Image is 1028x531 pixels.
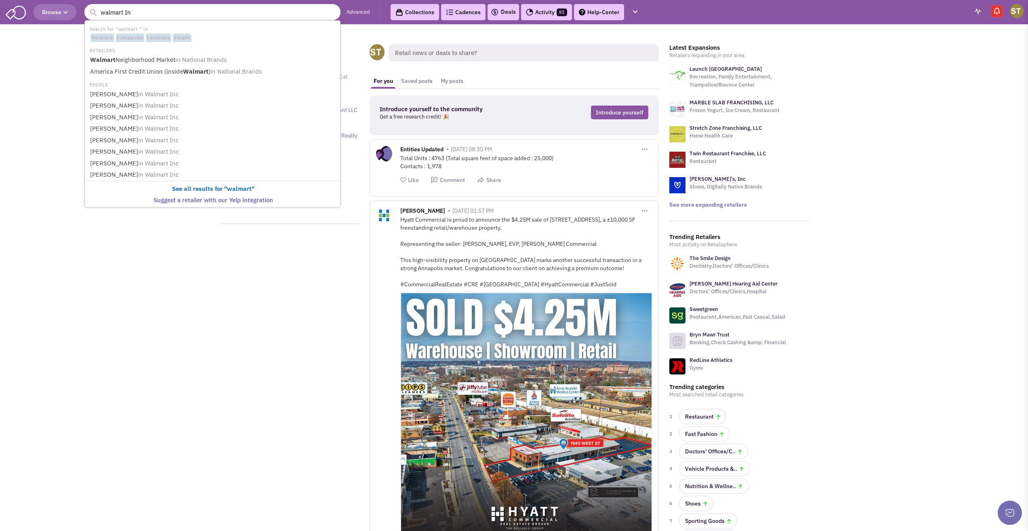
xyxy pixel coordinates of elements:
[669,233,809,241] h3: Trending Retailers
[34,4,76,20] button: Browse
[138,171,179,178] span: in Walmart Inc
[690,338,786,347] p: Banking,Check Cashing &amp; Financial
[391,4,439,20] a: Collections
[690,313,785,321] p: Restaurant,American,Fast Casual,Salad
[591,106,648,119] a: Introduce yourself
[669,67,685,83] img: logo
[690,73,809,89] p: Recreation, Family Entertainment, Trampoline/Bounce Center
[146,34,171,42] span: Locations
[669,517,674,525] span: 7
[669,333,685,349] img: icon-retailer-placeholder.png
[397,74,437,89] a: Saved posts
[175,56,227,63] span: in National Brands
[138,148,179,155] span: in Walmart Inc
[138,102,179,109] span: in Walmart Inc
[400,216,652,288] div: Hyatt Commercial is proud to announce the $4.25M sale of [STREET_ADDRESS], a ±10,000 SF freestand...
[1010,4,1024,18] img: Shary Thur
[679,444,748,459] a: Doctors’ Offices/C..
[669,44,809,51] h3: Latest Expansions
[84,4,341,20] input: Search
[153,196,273,204] b: Suggest a retailer with our Yelp integration
[491,7,499,17] img: icon-deals.svg
[452,207,494,214] span: [DATE] 01:57 PM
[431,176,465,184] button: Comment
[400,207,445,216] span: [PERSON_NAME]
[690,255,731,262] a: The Smile Design
[88,184,339,195] a: See all results for "walmart"
[669,152,685,168] img: logo
[172,185,254,193] b: See all results for " "
[669,465,674,473] span: 4
[669,430,674,438] span: 2
[690,364,732,372] p: Gyms
[400,146,444,155] span: Entities Updated
[173,34,191,42] span: People
[679,513,737,529] a: Sporting Goods
[451,146,492,153] span: [DATE] 08:30 PM
[669,482,674,490] span: 5
[526,8,533,16] img: Activity.png
[441,4,486,20] a: Cadences
[395,8,403,16] img: icon-collection-lavender-black.svg
[579,9,585,15] img: help.png
[679,496,713,511] a: Shoes
[88,146,339,157] a: [PERSON_NAME]in Walmart Inc
[6,4,26,19] img: SmartAdmin
[690,288,778,296] p: Doctors’ Offices/Clinics,Hospital
[138,90,179,98] span: in Walmart Inc
[669,201,747,208] a: See more expanding retailers
[669,101,685,117] img: logo
[227,185,252,193] b: walmart
[669,126,685,142] img: logo
[88,135,339,146] a: [PERSON_NAME]in Walmart Inc
[690,280,778,287] a: [PERSON_NAME] Hearing Aid Center
[690,66,762,72] a: Launch [GEOGRAPHIC_DATA]
[138,113,179,121] span: in Walmart Inc
[86,24,339,43] li: Search for "walmart " in
[138,159,179,167] span: in Walmart Inc
[557,8,567,16] span: 81
[690,262,769,270] p: Dentistry,Doctors’ Offices/Clinics
[679,409,726,424] a: Restaurant
[679,478,748,494] a: Nutrition & Wellne..
[669,447,674,455] span: 3
[669,391,809,399] p: Most searched retail categories
[88,195,339,206] a: Suggest a retailer with our Yelp integration
[389,44,659,61] span: Retail news or deals to share?
[88,169,339,180] a: [PERSON_NAME]in Walmart Inc
[138,136,179,144] span: in Walmart Inc
[88,66,339,77] a: America First Credit Union (insideWalmart)in National Brands
[210,68,262,75] span: in National Brands
[86,80,339,89] li: PEOPLE
[88,55,339,66] a: WalmartNeighborhood Marketin National Brands
[690,331,729,338] a: Bryn Mawr Trust
[669,177,685,193] img: logo
[88,112,339,123] a: [PERSON_NAME]in Walmart Inc
[669,413,674,421] span: 1
[690,183,762,191] p: Shoes, Digitally Native Brands
[400,176,419,184] button: Like
[690,306,718,313] a: Sweetgreen
[690,106,780,114] p: Frozen Yogurt, Ice Cream, Restaurant
[669,241,809,249] p: Most activity on Retailsphere
[370,74,397,89] a: For you
[690,99,774,106] a: MARBLE SLAB FRANCHISING, LLC
[42,8,68,16] span: Browse
[90,56,116,63] b: Walmart
[690,157,766,165] p: Restaurant
[88,89,339,100] a: [PERSON_NAME]in Walmart Inc
[669,307,685,324] img: www.sweetgreen.com
[690,125,762,131] a: Stretch Zone Franchising, LLC
[679,461,750,476] a: Vehicle Products &..
[690,150,766,157] a: Twin Restaurant Franchise, LLC
[574,4,624,20] a: Help-Center
[138,125,179,132] span: in Walmart Inc
[437,74,467,89] a: My posts
[380,113,532,121] p: Get a free research credit! 🎉
[521,4,572,20] a: Activity81
[88,158,339,169] a: [PERSON_NAME]in Walmart Inc
[90,34,114,42] span: Retailers
[669,383,809,391] h3: Trending categories
[408,176,419,184] span: Like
